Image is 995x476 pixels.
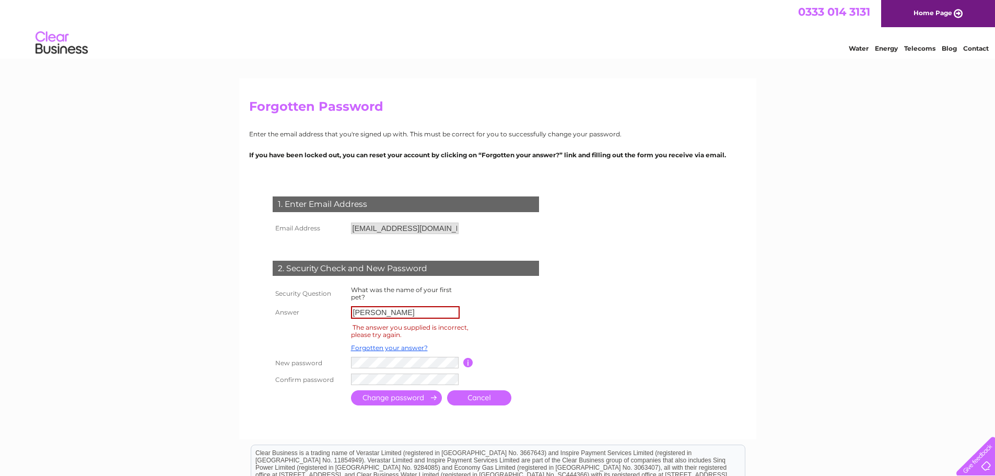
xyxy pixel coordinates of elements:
a: Telecoms [904,44,935,52]
p: Enter the email address that you're signed up with. This must be correct for you to successfully ... [249,129,746,139]
input: Submit [351,390,442,405]
a: Water [849,44,869,52]
th: Confirm password [270,371,348,388]
th: New password [270,354,348,371]
input: Information [463,358,473,367]
a: Cancel [447,390,511,405]
div: 2. Security Check and New Password [273,261,539,276]
div: Clear Business is a trading name of Verastar Limited (registered in [GEOGRAPHIC_DATA] No. 3667643... [251,6,745,51]
label: What was the name of your first pet? [351,286,452,301]
a: 0333 014 3131 [798,5,870,18]
a: Blog [942,44,957,52]
a: Energy [875,44,898,52]
th: Answer [270,304,348,321]
th: Email Address [270,220,348,237]
p: If you have been locked out, you can reset your account by clicking on “Forgotten your answer?” l... [249,150,746,160]
h2: Forgotten Password [249,99,746,119]
a: Forgotten your answer? [351,344,428,352]
a: Contact [963,44,989,52]
th: Security Question [270,284,348,304]
div: 1. Enter Email Address [273,196,539,212]
div: The answer you supplied is incorrect, please try again. [351,322,469,340]
img: logo.png [35,27,88,59]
